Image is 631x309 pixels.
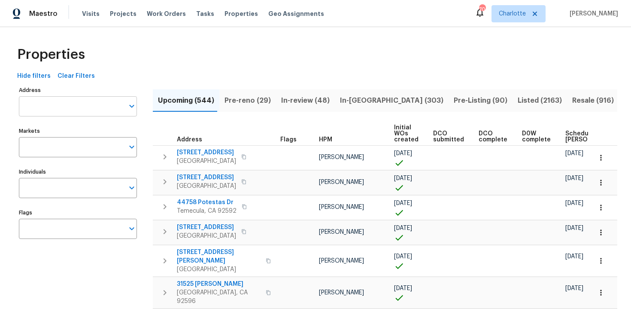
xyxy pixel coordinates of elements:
span: [DATE] [565,175,583,181]
label: Flags [19,210,137,215]
span: Hide filters [17,71,51,82]
span: [PERSON_NAME] [319,154,364,160]
span: Resale (916) [572,95,614,107]
span: Flags [280,137,297,143]
span: Listed (2163) [518,95,562,107]
span: Properties [17,50,85,59]
span: [STREET_ADDRESS] [177,173,236,182]
span: D0W complete [522,131,551,143]
div: 70 [479,5,485,14]
span: [PERSON_NAME] [319,290,364,296]
span: Maestro [29,9,58,18]
span: Temecula, CA 92592 [177,207,237,215]
span: Geo Assignments [268,9,324,18]
span: Charlotte [499,9,526,18]
span: Properties [224,9,258,18]
span: 31525 [PERSON_NAME] [177,280,261,288]
span: Pre-Listing (90) [454,95,507,107]
span: [PERSON_NAME] [319,258,364,264]
button: Open [126,223,138,235]
span: Scheduled [PERSON_NAME] [565,131,614,143]
span: [GEOGRAPHIC_DATA] [177,232,236,240]
span: [GEOGRAPHIC_DATA] [177,182,236,190]
span: Address [177,137,202,143]
span: [DATE] [565,200,583,206]
span: [DATE] [565,225,583,231]
span: DCO complete [479,131,507,143]
span: Visits [82,9,100,18]
span: [DATE] [394,200,412,206]
span: Pre-reno (29) [224,95,271,107]
span: [PERSON_NAME] [319,179,364,185]
span: Initial WOs created [394,125,419,143]
span: [DATE] [394,254,412,260]
span: Clear Filters [58,71,95,82]
span: Work Orders [147,9,186,18]
button: Hide filters [14,68,54,84]
span: [DATE] [394,150,412,156]
label: Markets [19,128,137,134]
button: Open [126,141,138,153]
span: [DATE] [565,150,583,156]
span: [PERSON_NAME] [566,9,618,18]
span: [DATE] [565,285,583,291]
span: [PERSON_NAME] [319,204,364,210]
span: [DATE] [394,175,412,181]
span: [DATE] [565,254,583,260]
button: Open [126,182,138,194]
span: Upcoming (544) [158,95,214,107]
label: Individuals [19,169,137,174]
span: In-[GEOGRAPHIC_DATA] (303) [340,95,443,107]
span: HPM [319,137,332,143]
span: In-review (48) [281,95,330,107]
span: [PERSON_NAME] [319,229,364,235]
span: Tasks [196,11,214,17]
span: [DATE] [394,285,412,291]
span: 44758 Potestas Dr [177,198,237,207]
span: DCO submitted [433,131,464,143]
span: [GEOGRAPHIC_DATA] [177,265,261,274]
span: [STREET_ADDRESS][PERSON_NAME] [177,248,261,265]
span: Projects [110,9,137,18]
span: [DATE] [394,225,412,231]
span: [STREET_ADDRESS] [177,223,236,232]
label: Address [19,88,137,93]
button: Clear Filters [54,68,98,84]
span: [STREET_ADDRESS] [177,148,236,157]
button: Open [126,100,138,112]
span: [GEOGRAPHIC_DATA], CA 92596 [177,288,261,306]
span: [GEOGRAPHIC_DATA] [177,157,236,165]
